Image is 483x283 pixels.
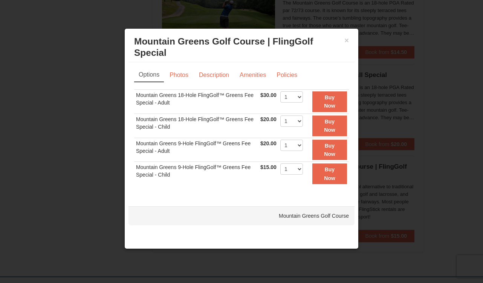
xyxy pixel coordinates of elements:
[134,90,258,114] td: Mountain Greens 18-Hole FlingGolf™ Greens Fee Special - Adult
[312,140,347,160] button: Buy Now
[312,163,347,184] button: Buy Now
[324,143,335,157] strong: Buy Now
[260,92,277,98] span: $30.00
[165,68,193,82] a: Photos
[344,37,349,44] button: ×
[134,68,164,82] a: Options
[134,36,349,58] h3: Mountain Greens Golf Course | FlingGolf Special
[260,116,277,122] span: $20.00
[272,68,302,82] a: Policies
[235,68,271,82] a: Amenities
[194,68,234,82] a: Description
[260,164,277,170] span: $15.00
[134,114,258,138] td: Mountain Greens 18-Hole FlingGolf™ Greens Fee Special - Child
[312,115,347,136] button: Buy Now
[324,94,335,109] strong: Buy Now
[128,206,355,225] div: Mountain Greens Golf Course
[312,91,347,112] button: Buy Now
[134,138,258,162] td: Mountain Greens 9-Hole FlingGolf™ Greens Fee Special - Adult
[134,162,258,186] td: Mountain Greens 9-Hole FlingGolf™ Greens Fee Special - Child
[260,140,277,146] span: $20.00
[324,166,335,181] strong: Buy Now
[324,118,335,133] strong: Buy Now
